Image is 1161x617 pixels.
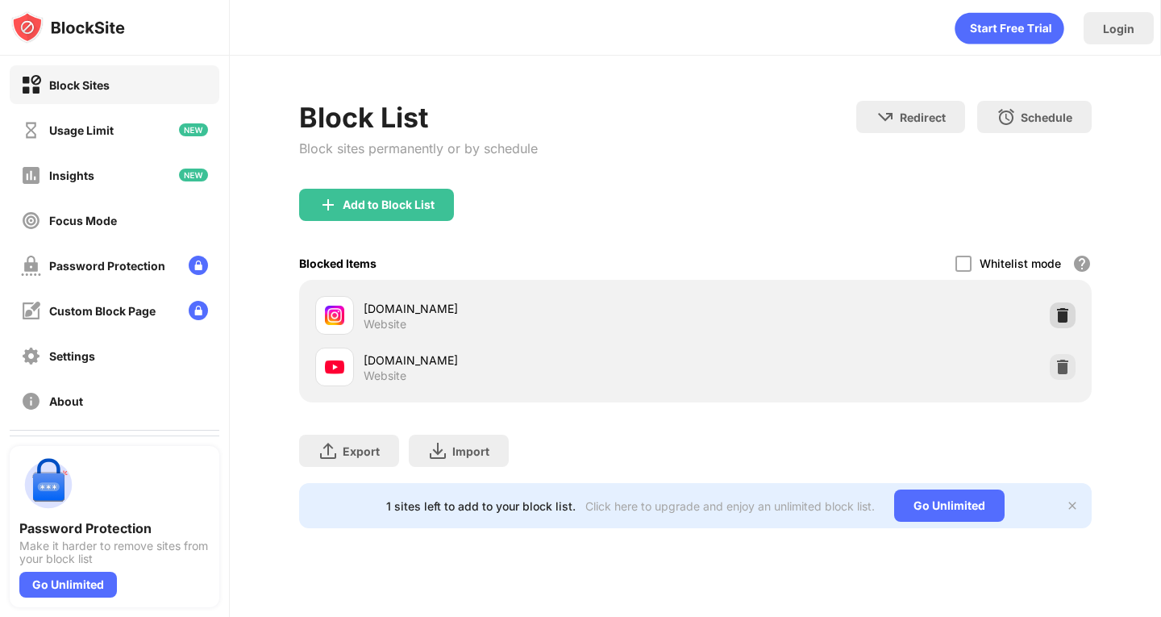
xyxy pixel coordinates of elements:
img: settings-off.svg [21,346,41,366]
img: new-icon.svg [179,169,208,181]
img: focus-off.svg [21,211,41,231]
div: Block List [299,101,538,134]
img: lock-menu.svg [189,301,208,320]
div: Redirect [900,110,946,124]
div: [DOMAIN_NAME] [364,300,695,317]
img: block-on.svg [21,75,41,95]
div: Usage Limit [49,123,114,137]
img: time-usage-off.svg [21,120,41,140]
img: about-off.svg [21,391,41,411]
div: Import [452,444,489,458]
div: Go Unlimited [19,572,117,598]
div: [DOMAIN_NAME] [364,352,695,369]
div: Website [364,317,406,331]
img: x-button.svg [1066,499,1079,512]
div: Blocked Items [299,256,377,270]
img: push-password-protection.svg [19,456,77,514]
div: Insights [49,169,94,182]
div: Add to Block List [343,198,435,211]
img: password-protection-off.svg [21,256,41,276]
div: Export [343,444,380,458]
div: Schedule [1021,110,1072,124]
div: Block sites permanently or by schedule [299,140,538,156]
img: favicons [325,306,344,325]
div: Password Protection [49,259,165,273]
div: About [49,394,83,408]
img: insights-off.svg [21,165,41,186]
div: Password Protection [19,520,210,536]
div: Settings [49,349,95,363]
div: Go Unlimited [894,490,1005,522]
img: new-icon.svg [179,123,208,136]
img: favicons [325,357,344,377]
div: Whitelist mode [980,256,1061,270]
div: Custom Block Page [49,304,156,318]
img: customize-block-page-off.svg [21,301,41,321]
img: lock-menu.svg [189,256,208,275]
div: Focus Mode [49,214,117,227]
div: animation [955,12,1064,44]
div: 1 sites left to add to your block list. [386,499,576,513]
div: Block Sites [49,78,110,92]
div: Login [1103,22,1134,35]
img: logo-blocksite.svg [11,11,125,44]
div: Click here to upgrade and enjoy an unlimited block list. [585,499,875,513]
div: Website [364,369,406,383]
div: Make it harder to remove sites from your block list [19,540,210,565]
